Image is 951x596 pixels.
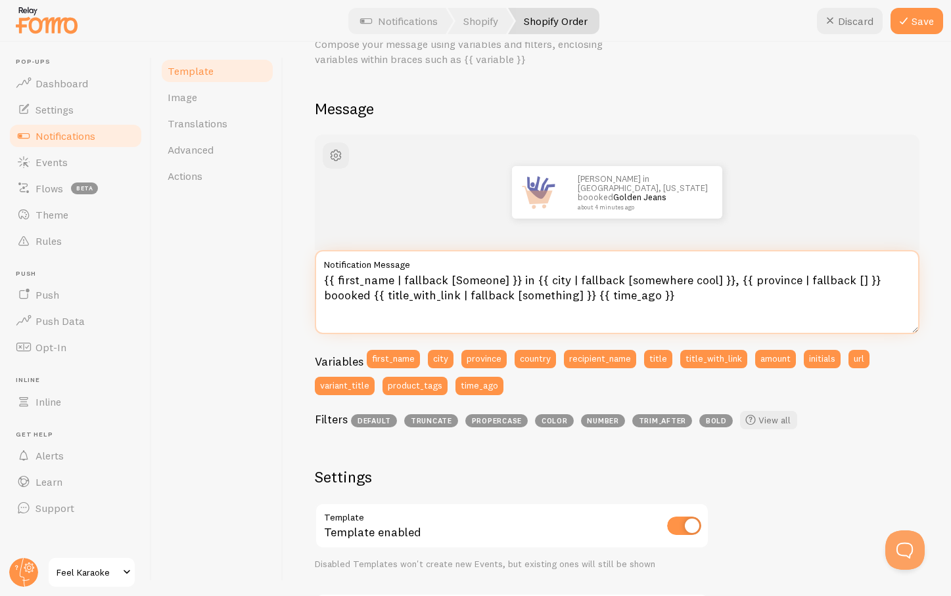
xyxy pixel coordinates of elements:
a: Alerts [8,442,143,469]
span: Flows [35,182,63,195]
h2: Message [315,98,919,119]
a: Actions [160,163,275,189]
button: first_name [367,350,420,368]
span: propercase [465,414,528,427]
span: Actions [168,169,202,182]
span: beta [71,182,98,194]
span: Notifications [35,129,95,142]
span: Learn [35,475,62,488]
span: Theme [35,208,68,221]
img: Fomo [512,166,565,219]
a: Golden Jeans [613,192,666,202]
span: trim_after [632,414,692,427]
a: Advanced [160,137,275,163]
span: Dashboard [35,77,88,90]
button: variant_title [315,377,375,395]
h3: Variables [315,354,363,369]
p: [PERSON_NAME] in [GEOGRAPHIC_DATA], [US_STATE] boooked [578,174,709,211]
span: Push Data [35,314,85,328]
span: number [581,414,625,427]
div: Template enabled [315,503,709,551]
span: Advanced [168,143,214,156]
a: Events [8,149,143,175]
button: initials [804,350,841,368]
a: Opt-In [8,334,143,360]
span: Settings [35,103,74,116]
button: time_ago [455,377,503,395]
a: Learn [8,469,143,495]
a: Notifications [8,123,143,149]
a: Push Data [8,308,143,334]
a: Flows beta [8,175,143,202]
iframe: Help Scout Beacon - Open [885,530,925,570]
span: Translations [168,117,227,130]
span: Alerts [35,449,64,462]
a: Dashboard [8,70,143,96]
button: title_with_link [680,350,747,368]
h2: Settings [315,467,709,487]
span: Rules [35,234,62,247]
span: truncate [404,414,458,427]
span: Image [168,91,197,104]
p: Compose your message using variables and filters, enclosing variables within braces such as {{ va... [315,37,630,67]
span: color [535,414,574,427]
button: title [644,350,672,368]
a: View all [740,411,797,429]
button: recipient_name [564,350,636,368]
button: amount [755,350,796,368]
span: default [351,414,397,427]
span: Get Help [16,431,143,439]
span: Feel Karaoke [57,564,119,580]
span: Inline [16,376,143,385]
a: Support [8,495,143,521]
h3: Filters [315,412,348,427]
label: Notification Message [315,250,919,272]
a: Template [160,58,275,84]
span: Support [35,501,74,515]
span: Events [35,156,68,169]
button: url [848,350,870,368]
small: about 4 minutes ago [578,204,705,211]
span: Opt-In [35,341,66,354]
button: city [428,350,453,368]
button: province [461,350,507,368]
div: Disabled Templates won't create new Events, but existing ones will still be shown [315,559,709,570]
a: Image [160,84,275,110]
a: Rules [8,228,143,254]
a: Translations [160,110,275,137]
span: bold [699,414,733,427]
span: Pop-ups [16,58,143,66]
button: product_tags [383,377,448,395]
span: Template [168,64,214,77]
a: Feel Karaoke [47,557,136,588]
img: fomo-relay-logo-orange.svg [14,3,80,37]
span: Push [16,270,143,278]
a: Push [8,282,143,308]
span: Inline [35,395,61,408]
a: Theme [8,202,143,228]
button: country [515,350,556,368]
a: Settings [8,96,143,123]
span: Push [35,288,59,301]
a: Inline [8,389,143,415]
